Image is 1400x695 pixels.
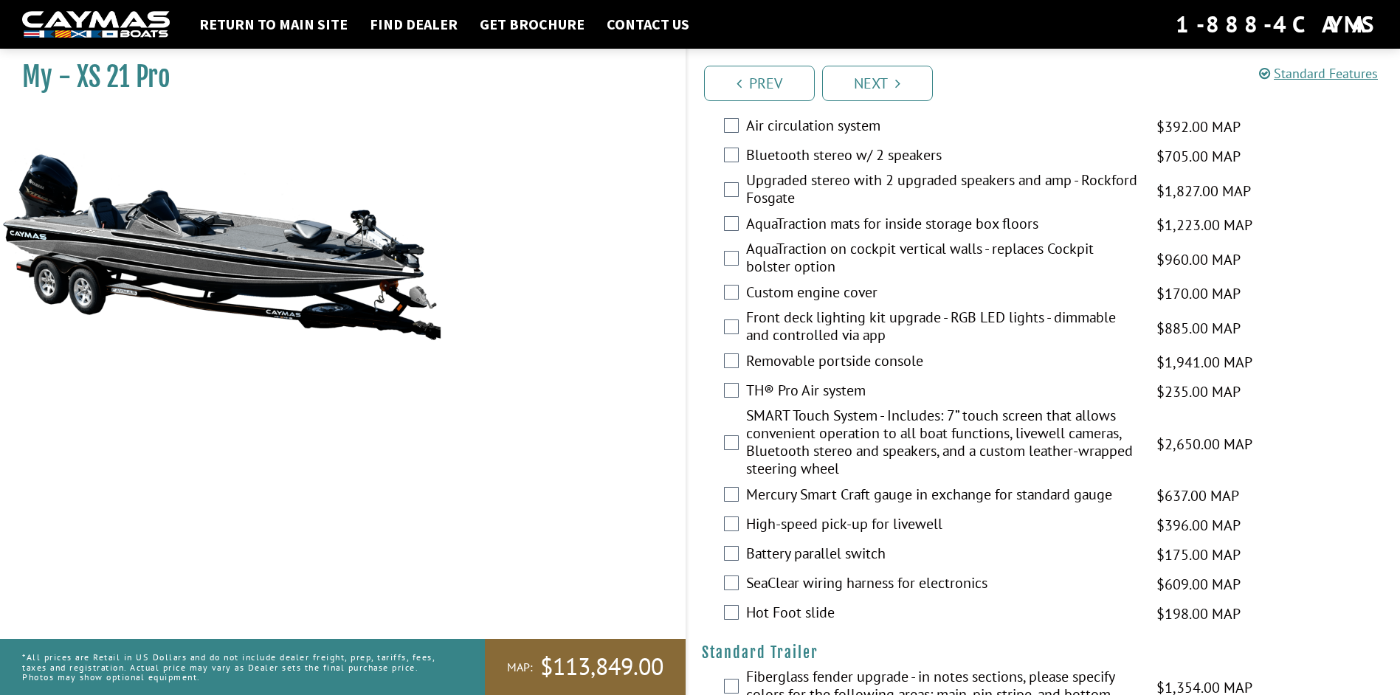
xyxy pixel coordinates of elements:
label: High-speed pick-up for livewell [746,515,1139,536]
p: *All prices are Retail in US Dollars and do not include dealer freight, prep, tariffs, fees, taxe... [22,645,452,689]
span: $1,941.00 MAP [1156,351,1252,373]
label: SeaClear wiring harness for electronics [746,574,1139,595]
h1: My - XS 21 Pro [22,60,649,94]
label: Hot Foot slide [746,604,1139,625]
span: $960.00 MAP [1156,249,1241,271]
label: Upgraded stereo with 2 upgraded speakers and amp - Rockford Fosgate [746,171,1139,210]
span: $705.00 MAP [1156,145,1241,167]
a: Find Dealer [362,15,465,34]
span: $198.00 MAP [1156,603,1241,625]
span: $1,827.00 MAP [1156,180,1251,202]
a: Contact Us [599,15,697,34]
label: Custom engine cover [746,283,1139,305]
a: Return to main site [192,15,355,34]
label: Removable portside console [746,352,1139,373]
label: Battery parallel switch [746,544,1139,566]
span: $637.00 MAP [1156,485,1239,507]
div: 1-888-4CAYMAS [1176,8,1378,41]
span: $235.00 MAP [1156,381,1241,403]
span: $170.00 MAP [1156,283,1241,305]
span: $175.00 MAP [1156,544,1241,566]
a: MAP:$113,849.00 [485,639,686,695]
span: $1,223.00 MAP [1156,214,1252,236]
h4: Standard Trailer [702,643,1386,662]
a: Get Brochure [472,15,592,34]
span: $885.00 MAP [1156,317,1241,339]
label: AquaTraction on cockpit vertical walls - replaces Cockpit bolster option [746,240,1139,279]
a: Next [822,66,933,101]
a: Prev [704,66,815,101]
span: $113,849.00 [540,651,663,682]
label: Air circulation system [746,117,1139,138]
label: SMART Touch System - Includes: 7” touch screen that allows convenient operation to all boat funct... [746,407,1139,481]
label: Front deck lighting kit upgrade - RGB LED lights - dimmable and controlled via app [746,308,1139,347]
span: $392.00 MAP [1156,116,1241,138]
label: AquaTraction mats for inside storage box floors [746,215,1139,236]
a: Standard Features [1259,65,1378,82]
label: TH® Pro Air system [746,381,1139,403]
label: Bluetooth stereo w/ 2 speakers [746,146,1139,167]
img: white-logo-c9c8dbefe5ff5ceceb0f0178aa75bf4bb51f6bca0971e226c86eb53dfe498488.png [22,11,170,38]
label: Mercury Smart Craft gauge in exchange for standard gauge [746,485,1139,507]
span: $396.00 MAP [1156,514,1241,536]
span: $2,650.00 MAP [1156,433,1252,455]
span: MAP: [507,660,533,675]
span: $609.00 MAP [1156,573,1241,595]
